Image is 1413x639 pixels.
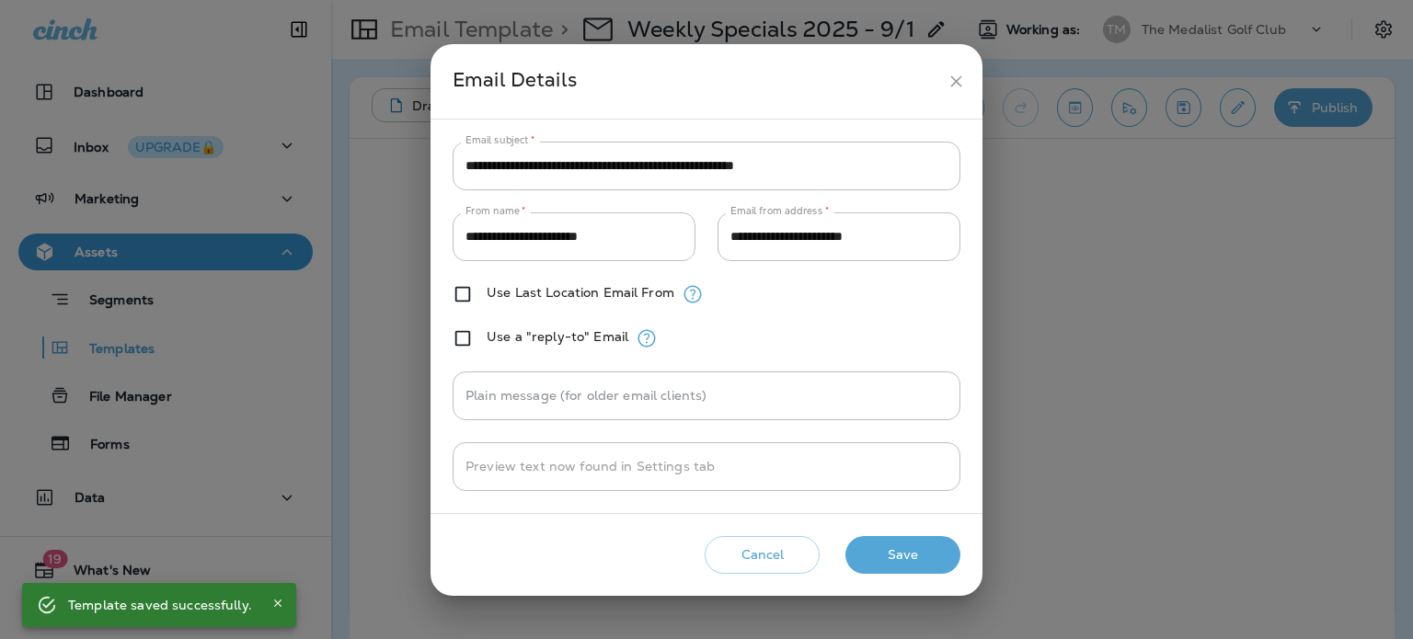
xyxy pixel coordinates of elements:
[487,285,674,300] label: Use Last Location Email From
[705,536,820,574] button: Cancel
[939,64,973,98] button: close
[68,588,252,622] div: Template saved successfully.
[730,204,829,218] label: Email from address
[487,329,628,344] label: Use a "reply-to" Email
[465,133,535,147] label: Email subject
[465,204,526,218] label: From name
[267,592,289,614] button: Close
[845,536,960,574] button: Save
[453,64,939,98] div: Email Details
